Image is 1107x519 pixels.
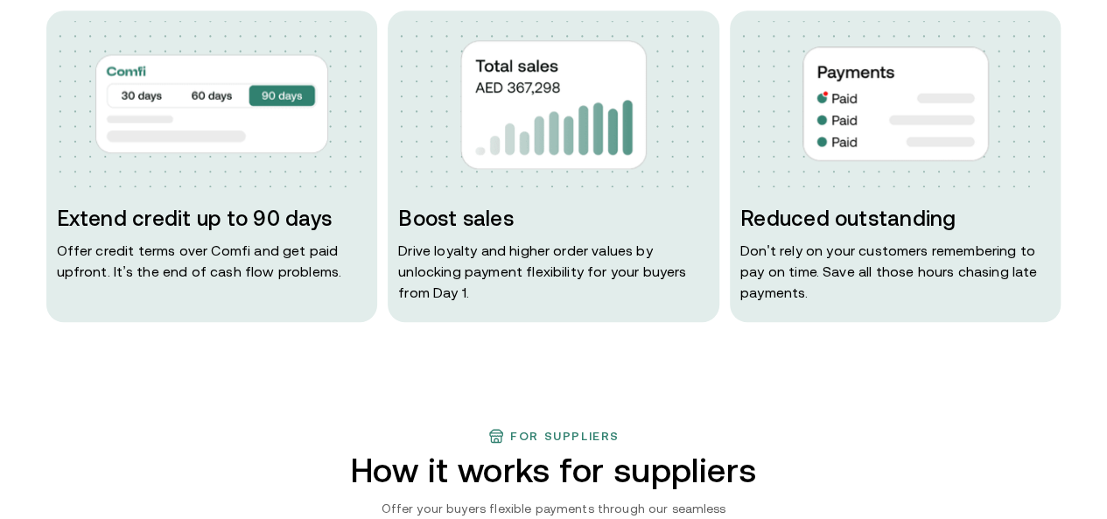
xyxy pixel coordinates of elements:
p: Don ' t rely on your customers remembering to pay on time. Save all those hours chasing late paym... [740,240,1051,303]
img: finance [487,427,505,445]
h3: Reduced outstanding [740,205,1051,233]
h3: Boost sales [398,205,709,233]
h2: How it works for suppliers [298,452,809,489]
img: img [95,41,328,166]
img: img [802,46,989,161]
img: dots [740,21,1051,187]
img: img [460,39,647,169]
h3: For suppliers [510,429,620,443]
img: dots [57,21,368,187]
img: dots [398,21,709,187]
p: Offer credit terms over Comfi and get paid upfront. It’s the end of cash flow problems. [57,240,368,282]
h3: Extend credit up to 90 days [57,205,368,233]
p: Drive loyalty and higher order values by unlocking payment flexibility for your buyers from Day 1. [398,240,709,303]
